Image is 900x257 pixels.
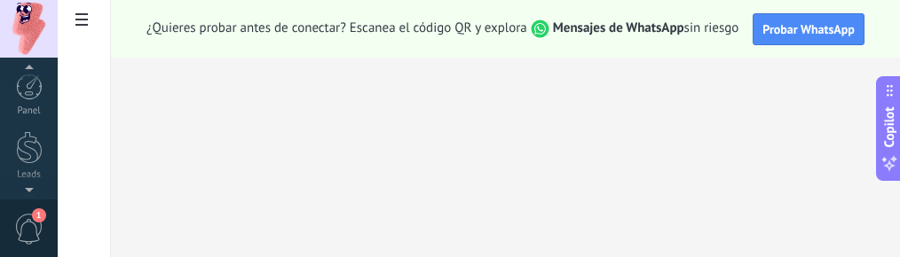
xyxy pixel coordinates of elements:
span: ¿Quieres probar antes de conectar? Escanea el código QR y explora sin riesgo [146,19,738,38]
div: Panel [4,105,55,117]
button: Probar WhatsApp [753,13,864,45]
span: Probar WhatsApp [762,21,855,37]
span: Copilot [880,107,898,148]
strong: Mensajes de WhatsApp [553,19,684,36]
span: 1 [32,208,46,222]
div: Leads [4,169,55,181]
